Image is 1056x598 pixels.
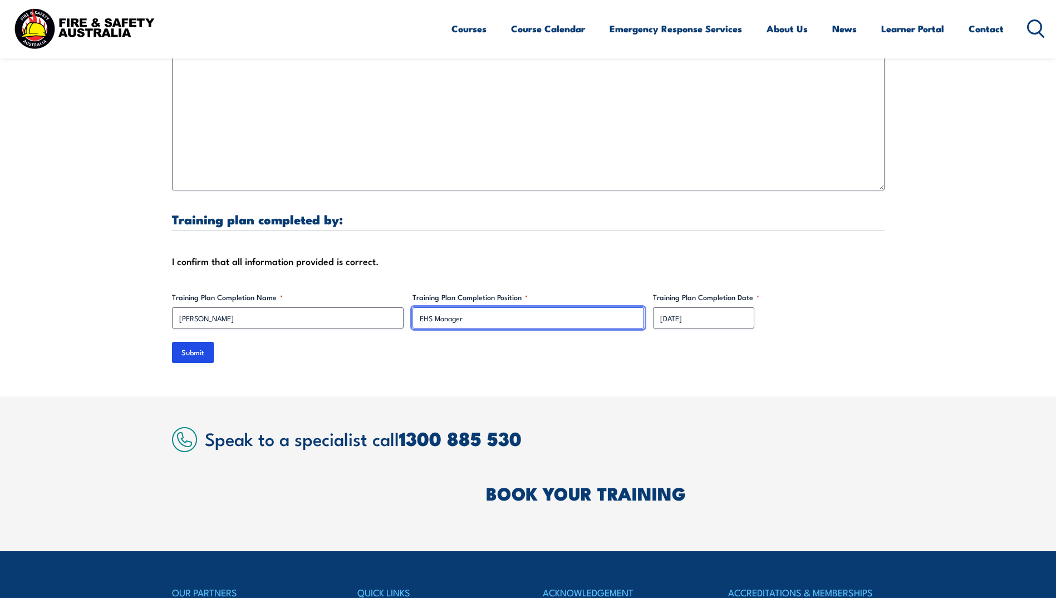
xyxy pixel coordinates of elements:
[767,14,808,43] a: About Us
[205,428,885,448] h2: Speak to a specialist call
[412,292,644,303] label: Training Plan Completion Position
[653,307,754,329] input: dd/mm/yyyy
[610,14,742,43] a: Emergency Response Services
[451,14,487,43] a: Courses
[172,213,885,226] h3: Training plan completed by:
[969,14,1004,43] a: Contact
[172,342,214,363] input: Submit
[511,14,585,43] a: Course Calendar
[172,253,885,269] div: I confirm that all information provided is correct.
[399,423,522,453] a: 1300 885 530
[653,292,885,303] label: Training Plan Completion Date
[172,292,404,303] label: Training Plan Completion Name
[486,485,885,501] h2: BOOK YOUR TRAINING
[881,14,944,43] a: Learner Portal
[832,14,857,43] a: News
